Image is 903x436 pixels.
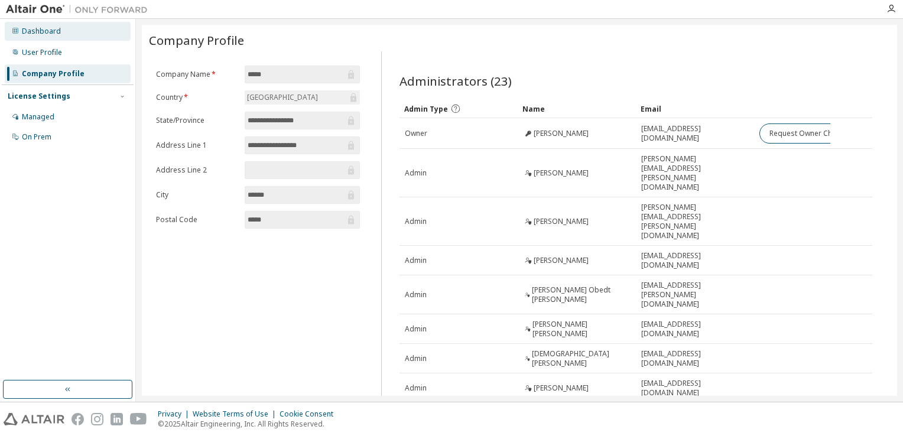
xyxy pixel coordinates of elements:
[532,320,631,339] span: [PERSON_NAME] [PERSON_NAME]
[4,413,64,425] img: altair_logo.svg
[158,409,193,419] div: Privacy
[156,116,238,125] label: State/Province
[641,379,749,398] span: [EMAIL_ADDRESS][DOMAIN_NAME]
[534,129,589,138] span: [PERSON_NAME]
[405,324,427,334] span: Admin
[193,409,280,419] div: Website Terms of Use
[405,217,427,226] span: Admin
[641,281,749,309] span: [EMAIL_ADDRESS][PERSON_NAME][DOMAIN_NAME]
[404,104,448,114] span: Admin Type
[405,383,427,393] span: Admin
[534,383,589,393] span: [PERSON_NAME]
[156,141,238,150] label: Address Line 1
[156,70,238,79] label: Company Name
[405,354,427,363] span: Admin
[641,154,749,192] span: [PERSON_NAME][EMAIL_ADDRESS][PERSON_NAME][DOMAIN_NAME]
[534,256,589,265] span: [PERSON_NAME]
[149,32,244,48] span: Company Profile
[8,92,70,101] div: License Settings
[72,413,84,425] img: facebook.svg
[534,168,589,178] span: [PERSON_NAME]
[641,124,749,143] span: [EMAIL_ADDRESS][DOMAIN_NAME]
[91,413,103,425] img: instagram.svg
[22,27,61,36] div: Dashboard
[759,123,859,144] button: Request Owner Change
[245,90,360,105] div: [GEOGRAPHIC_DATA]
[156,190,238,200] label: City
[22,132,51,142] div: On Prem
[522,99,631,118] div: Name
[156,93,238,102] label: Country
[130,413,147,425] img: youtube.svg
[399,73,512,89] span: Administrators (23)
[22,112,54,122] div: Managed
[156,165,238,175] label: Address Line 2
[532,349,631,368] span: [DEMOGRAPHIC_DATA][PERSON_NAME]
[156,215,238,224] label: Postal Code
[641,99,749,118] div: Email
[22,69,85,79] div: Company Profile
[641,320,749,339] span: [EMAIL_ADDRESS][DOMAIN_NAME]
[405,290,427,300] span: Admin
[532,285,631,304] span: [PERSON_NAME] Obedt [PERSON_NAME]
[158,419,340,429] p: © 2025 Altair Engineering, Inc. All Rights Reserved.
[641,251,749,270] span: [EMAIL_ADDRESS][DOMAIN_NAME]
[245,91,320,104] div: [GEOGRAPHIC_DATA]
[280,409,340,419] div: Cookie Consent
[22,48,62,57] div: User Profile
[641,349,749,368] span: [EMAIL_ADDRESS][DOMAIN_NAME]
[111,413,123,425] img: linkedin.svg
[405,256,427,265] span: Admin
[405,129,427,138] span: Owner
[641,203,749,240] span: [PERSON_NAME][EMAIL_ADDRESS][PERSON_NAME][DOMAIN_NAME]
[6,4,154,15] img: Altair One
[534,217,589,226] span: [PERSON_NAME]
[405,168,427,178] span: Admin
